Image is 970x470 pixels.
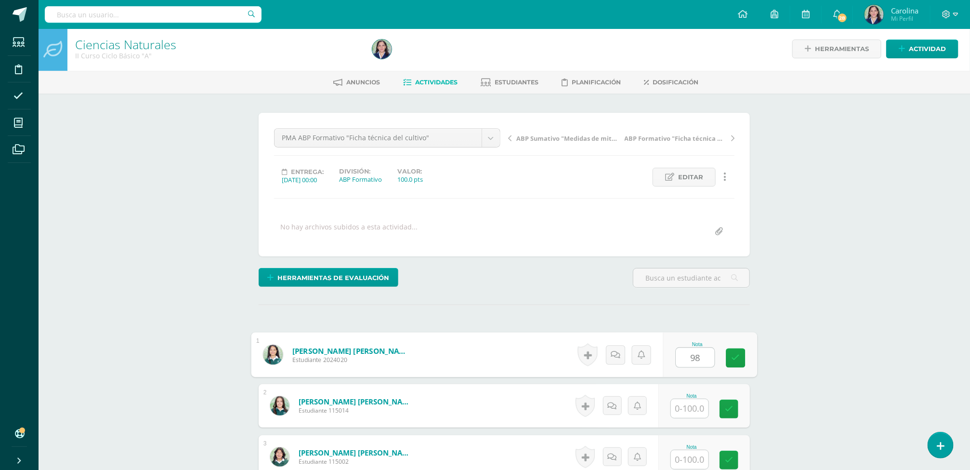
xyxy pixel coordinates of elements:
label: Valor: [397,168,423,175]
img: cd3ffb3125deefca479a540aa7144015.png [270,396,289,416]
div: ABP Formativo [339,175,382,184]
a: [PERSON_NAME] [PERSON_NAME] [299,448,414,457]
span: Estudiante 115014 [299,406,414,415]
span: Herramientas [815,40,869,58]
span: 28 [837,13,848,23]
input: 0-100.0 [671,399,708,418]
div: Nota [676,342,720,347]
a: [PERSON_NAME] [PERSON_NAME] [299,397,414,406]
a: Ciencias Naturales [75,36,176,53]
input: 0-100.0 [676,348,715,367]
span: Estudiante 2024020 [292,356,411,364]
div: II Curso Ciclo Básico 'A' [75,51,361,60]
input: Busca un estudiante aquí... [633,269,749,287]
input: Busca un usuario... [45,6,262,23]
a: Anuncios [333,75,380,90]
div: No hay archivos subidos a esta actividad... [280,222,418,241]
label: División: [339,168,382,175]
span: Estudiantes [495,79,538,86]
a: ABP Sumativo "Medidas de mitigación ante el cambio climático en la [GEOGRAPHIC_DATA] y campus del... [508,133,621,143]
span: Mi Perfil [891,14,918,23]
h1: Ciencias Naturales [75,38,361,51]
div: Nota [670,444,713,450]
a: Herramientas [792,40,881,58]
a: [PERSON_NAME] [PERSON_NAME] [292,346,411,356]
span: ABP Formativo "Ficha técnica de cultivos" [625,134,727,143]
a: PMA ABP Formativo "Ficha técnica del cultivo" [275,129,500,147]
img: 7533830a65007a9ba9768a73d7963f82.png [263,345,283,364]
img: 881e1af756ec811c0895067eb3863392.png [270,447,289,467]
input: 0-100.0 [671,450,708,469]
span: Actividad [909,40,946,58]
span: PMA ABP Formativo "Ficha técnica del cultivo" [282,129,474,147]
a: Planificación [562,75,621,90]
img: 0e4f86142828c9c674330d8c6b666712.png [372,40,392,59]
span: Entrega: [291,168,324,175]
span: Anuncios [346,79,380,86]
span: Actividades [415,79,458,86]
span: Carolina [891,6,918,15]
a: Dosificación [644,75,698,90]
a: ABP Formativo "Ficha técnica de cultivos" [621,133,734,143]
div: [DATE] 00:00 [282,175,324,184]
span: Herramientas de evaluación [278,269,390,287]
div: Nota [670,393,713,399]
span: Planificación [572,79,621,86]
img: 0e4f86142828c9c674330d8c6b666712.png [865,5,884,24]
a: Actividad [886,40,958,58]
a: Herramientas de evaluación [259,268,398,287]
div: 100.0 pts [397,175,423,184]
span: Editar [678,168,703,186]
a: Estudiantes [481,75,538,90]
span: Estudiante 115002 [299,457,414,466]
span: Dosificación [653,79,698,86]
a: Actividades [403,75,458,90]
span: ABP Sumativo "Medidas de mitigación ante el cambio climático en la [GEOGRAPHIC_DATA] y campus del... [516,134,618,143]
